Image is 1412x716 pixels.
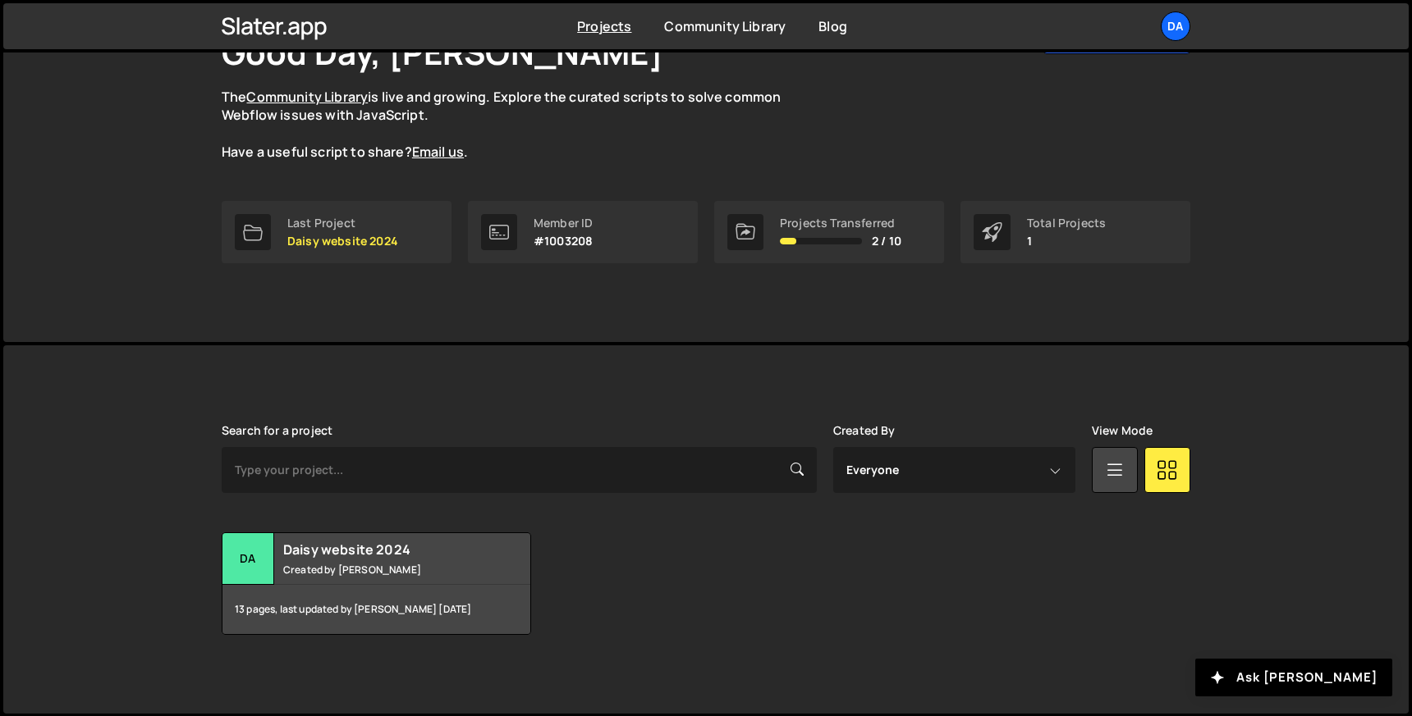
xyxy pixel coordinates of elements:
[833,424,896,437] label: Created By
[287,217,398,230] div: Last Project
[283,540,481,559] h2: Daisy website 2024
[412,143,464,161] a: Email us
[872,235,901,248] span: 2 / 10
[534,217,593,230] div: Member ID
[534,235,593,248] p: #1003208
[222,424,332,437] label: Search for a project
[246,88,368,106] a: Community Library
[1195,659,1392,696] button: Ask [PERSON_NAME]
[577,17,631,35] a: Projects
[818,17,847,35] a: Blog
[780,217,901,230] div: Projects Transferred
[664,17,786,35] a: Community Library
[222,533,274,585] div: Da
[222,88,813,162] p: The is live and growing. Explore the curated scripts to solve common Webflow issues with JavaScri...
[222,201,452,263] a: Last Project Daisy website 2024
[1027,217,1106,230] div: Total Projects
[287,235,398,248] p: Daisy website 2024
[222,532,531,635] a: Da Daisy website 2024 Created by [PERSON_NAME] 13 pages, last updated by [PERSON_NAME] [DATE]
[1092,424,1153,437] label: View Mode
[222,447,817,493] input: Type your project...
[283,563,481,577] small: Created by [PERSON_NAME]
[222,585,530,634] div: 13 pages, last updated by [PERSON_NAME] [DATE]
[1161,11,1190,41] a: Da
[1027,235,1106,248] p: 1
